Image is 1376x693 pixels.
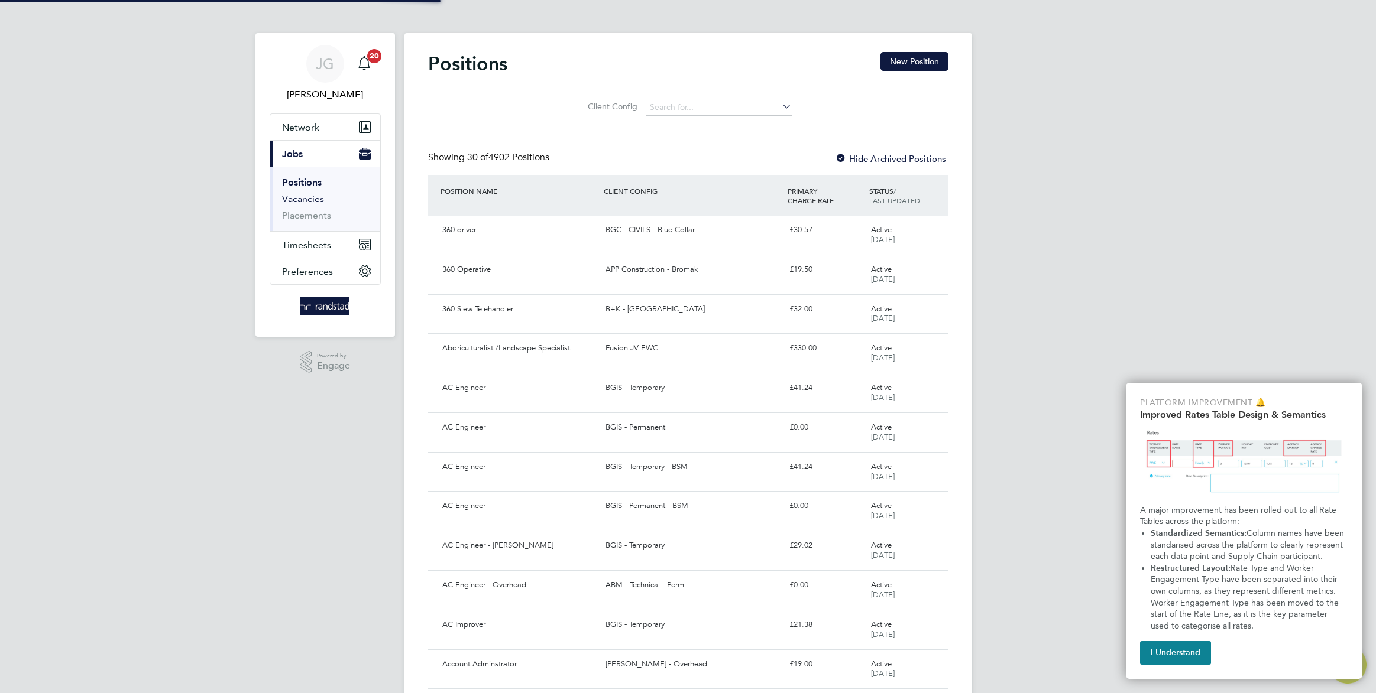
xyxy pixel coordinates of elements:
div: Improved Rate Table Semantics [1126,383,1362,679]
label: Hide Archived Positions [835,153,946,164]
div: 360 Operative [438,260,601,279]
div: PRIMARY CHARGE RATE [785,180,866,211]
div: APP Construction - Bromak [601,260,785,279]
div: BGC - CIVILS - Blue Collar [601,220,785,240]
div: £19.50 [785,260,866,279]
span: Powered by [317,351,350,361]
h2: Positions [428,52,507,76]
span: [DATE] [871,392,895,402]
span: JG [316,56,334,71]
span: Active [871,225,892,235]
p: Platform Improvement 🔔 [1140,397,1348,409]
div: Fusion JV EWC [601,339,785,358]
span: Active [871,540,892,550]
span: Jack Gregory [270,87,381,102]
div: [PERSON_NAME] - Overhead [601,655,785,674]
div: £0.00 [785,418,866,437]
a: Vacancies [282,193,324,204]
a: Go to home page [270,297,381,315]
div: BGIS - Temporary [601,615,785,635]
span: 30 of [467,151,488,163]
span: [DATE] [871,432,895,442]
div: £30.57 [785,220,866,240]
div: AC Engineer - [PERSON_NAME] [438,536,601,555]
span: [DATE] [871,235,895,245]
div: AC Engineer - Overhead [438,575,601,595]
span: [DATE] [871,629,895,639]
span: [DATE] [871,471,895,481]
span: Active [871,422,892,432]
span: [DATE] [871,668,895,678]
span: Jobs [282,148,303,160]
span: Column names have been standarised across the platform to clearly represent each data point and S... [1151,528,1346,561]
button: I Understand [1140,641,1211,665]
span: Active [871,304,892,314]
img: randstad-logo-retina.png [300,297,349,315]
img: Updated Rates Table Design & Semantics [1140,425,1348,500]
button: New Position [880,52,948,71]
h2: Improved Rates Table Design & Semantics [1140,409,1348,420]
span: Active [871,580,892,590]
div: AC Engineer [438,378,601,398]
span: [DATE] [871,550,895,560]
span: [DATE] [871,353,895,363]
span: LAST UPDATED [869,196,920,205]
span: Preferences [282,266,333,277]
span: Active [871,264,892,274]
nav: Main navigation [255,33,395,337]
span: Active [871,619,892,629]
div: Showing [428,151,552,164]
span: Active [871,659,892,669]
div: B+K - [GEOGRAPHIC_DATA] [601,300,785,319]
span: Active [871,500,892,510]
div: £29.02 [785,536,866,555]
div: £0.00 [785,575,866,595]
input: Search for... [646,99,792,116]
span: [DATE] [871,590,895,600]
div: CLIENT CONFIG [601,180,785,201]
div: ABM - Technical : Perm [601,575,785,595]
span: Active [871,461,892,471]
div: AC Engineer [438,418,601,437]
div: BGIS - Permanent [601,418,785,437]
div: STATUS [866,180,948,211]
span: 20 [367,49,381,63]
div: £19.00 [785,655,866,674]
span: Rate Type and Worker Engagement Type have been separated into their own columns, as they represen... [1151,563,1341,631]
div: £330.00 [785,339,866,358]
strong: Standardized Semantics: [1151,528,1247,538]
div: BGIS - Temporary [601,536,785,555]
div: £0.00 [785,496,866,516]
div: POSITION NAME [438,180,601,201]
span: Active [871,382,892,392]
a: Positions [282,177,322,188]
span: / [893,186,896,196]
div: BGIS - Temporary - BSM [601,457,785,477]
span: Engage [317,361,350,371]
strong: Restructured Layout: [1151,563,1231,573]
span: [DATE] [871,313,895,323]
div: £41.24 [785,378,866,398]
div: Aboriculturalist /Landscape Specialist [438,339,601,358]
div: £41.24 [785,457,866,477]
div: AC Engineer [438,496,601,516]
a: Placements [282,210,331,221]
div: Account Adminstrator [438,655,601,674]
p: A major improvement has been rolled out to all Rate Tables across the platform: [1140,505,1348,528]
label: Client Config [584,101,637,112]
span: Active [871,343,892,353]
div: 360 driver [438,220,601,240]
span: [DATE] [871,510,895,520]
span: Timesheets [282,239,331,250]
span: Network [282,122,319,133]
a: Go to account details [270,45,381,102]
div: BGIS - Temporary [601,378,785,398]
div: £21.38 [785,615,866,635]
span: 4902 Positions [467,151,549,163]
div: £32.00 [785,300,866,319]
div: AC Improver [438,615,601,635]
div: AC Engineer [438,457,601,477]
span: [DATE] [871,274,895,284]
div: BGIS - Permanent - BSM [601,496,785,516]
div: 360 Slew Telehandler [438,300,601,319]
